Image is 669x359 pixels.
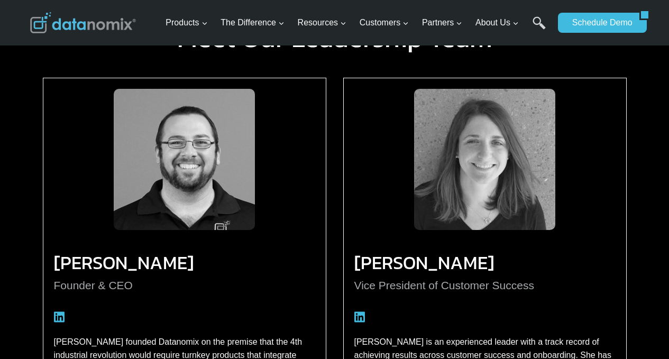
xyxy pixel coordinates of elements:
[166,16,207,30] span: Products
[30,12,136,33] img: Datanomix
[221,16,285,30] span: The Difference
[354,277,616,294] p: Vice President of Customer Success
[354,258,616,268] h3: [PERSON_NAME]
[54,258,315,268] h3: [PERSON_NAME]
[422,16,462,30] span: Partners
[54,277,315,294] p: Founder & CEO
[533,16,546,40] a: Search
[475,16,519,30] span: About Us
[298,16,346,30] span: Resources
[360,16,409,30] span: Customers
[30,25,639,51] h1: Meet Our Leadership Team
[161,6,553,40] nav: Primary Navigation
[558,13,639,33] a: Schedule Demo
